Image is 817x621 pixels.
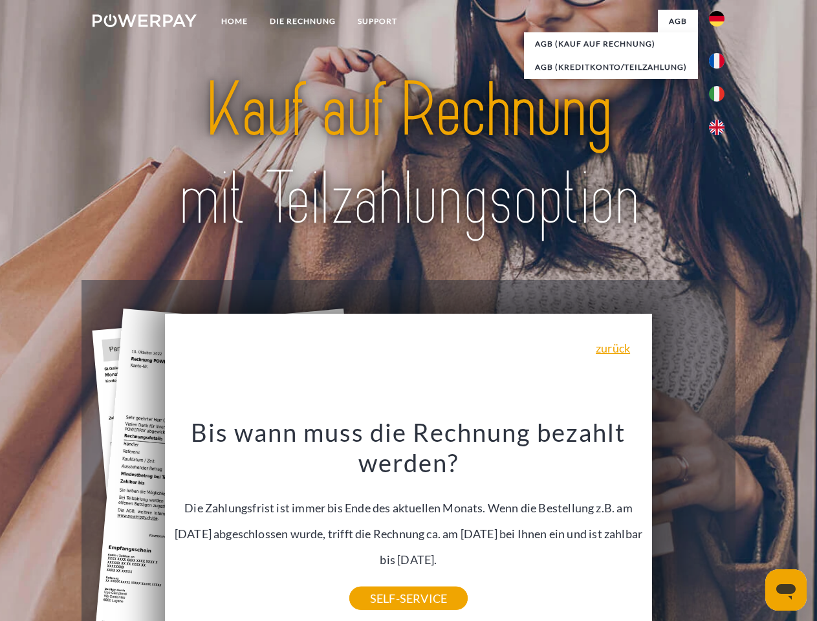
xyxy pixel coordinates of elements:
[524,56,698,79] a: AGB (Kreditkonto/Teilzahlung)
[765,569,807,611] iframe: Schaltfläche zum Öffnen des Messaging-Fensters
[709,86,724,102] img: it
[173,417,645,479] h3: Bis wann muss die Rechnung bezahlt werden?
[596,342,630,354] a: zurück
[709,11,724,27] img: de
[259,10,347,33] a: DIE RECHNUNG
[709,120,724,135] img: en
[524,32,698,56] a: AGB (Kauf auf Rechnung)
[347,10,408,33] a: SUPPORT
[210,10,259,33] a: Home
[709,53,724,69] img: fr
[93,14,197,27] img: logo-powerpay-white.svg
[349,587,468,610] a: SELF-SERVICE
[173,417,645,598] div: Die Zahlungsfrist ist immer bis Ende des aktuellen Monats. Wenn die Bestellung z.B. am [DATE] abg...
[124,62,693,248] img: title-powerpay_de.svg
[658,10,698,33] a: agb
